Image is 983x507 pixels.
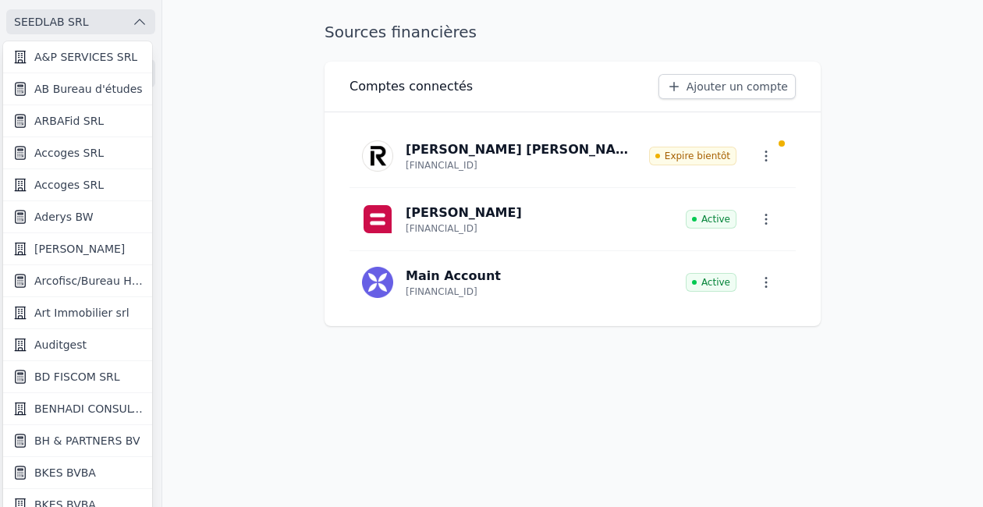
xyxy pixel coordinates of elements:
span: A&P SERVICES SRL [34,49,137,65]
span: BH & PARTNERS BV [34,433,140,448]
span: Aderys BW [34,209,94,225]
span: BD FISCOM SRL [34,369,120,385]
span: ARBAFid SRL [34,113,104,129]
span: Accoges SRL [34,177,104,193]
span: BKES BVBA [34,465,96,480]
span: [PERSON_NAME] [34,241,125,257]
span: Arcofisc/Bureau Haot [34,273,143,289]
span: Art Immobilier srl [34,305,130,321]
span: Accoges SRL [34,145,104,161]
span: BENHADI CONSULTING SRL [34,401,143,417]
span: AB Bureau d'études [34,81,143,97]
span: Auditgest [34,337,87,353]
